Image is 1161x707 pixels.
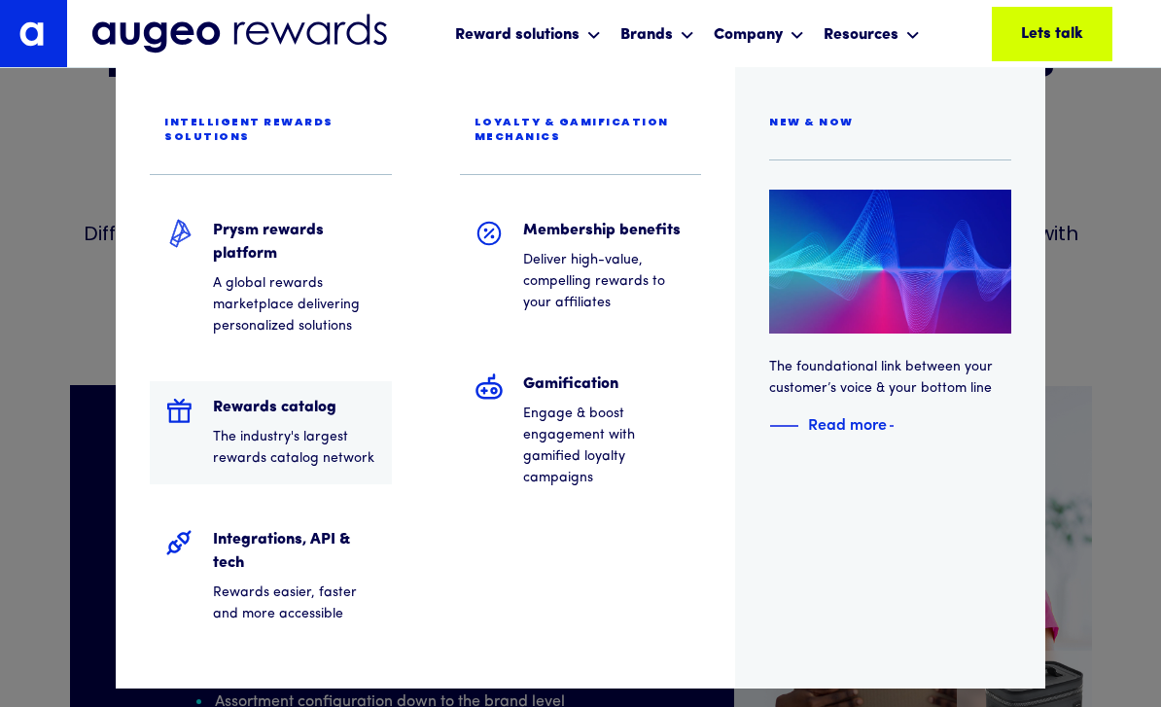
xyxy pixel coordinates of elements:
[450,8,606,59] div: Reward solutions
[523,219,686,242] h5: Membership benefits
[150,381,391,484] a: Rewards catalogThe industry's largest rewards catalog network
[213,273,376,337] p: A global rewards marketplace delivering personalized solutions
[769,414,798,438] img: Blue decorative line
[709,8,809,59] div: Company
[523,250,686,314] p: Deliver high-value, compelling rewards to your affiliates
[824,23,898,47] div: Resources
[460,358,701,504] a: GamificationEngage & boost engagement with gamified loyalty campaigns
[213,427,376,470] p: The industry's largest rewards catalog network
[769,357,1010,400] p: The foundational link between your customer’s voice & your bottom line
[213,528,376,575] h5: Integrations, API & tech
[523,372,686,396] h5: Gamification
[450,58,606,59] nav: Reward solutions
[164,116,391,145] div: Intelligent rewards solutions
[455,23,580,47] div: Reward solutions
[213,396,376,419] h5: Rewards catalog
[714,23,783,47] div: Company
[819,8,925,59] div: Resources
[523,404,686,489] p: Engage & boost engagement with gamified loyalty campaigns
[150,204,391,352] a: Prysm rewards platformA global rewards marketplace delivering personalized solutions
[769,190,1010,438] a: The foundational link between your customer’s voice & your bottom lineBlue decorative lineRead mo...
[91,14,387,54] img: Augeo Rewards business unit full logo in midnight blue.
[475,116,701,145] div: Loyalty & gamification mechanics
[213,583,376,625] p: Rewards easier, faster and more accessible
[620,23,673,47] div: Brands
[808,411,887,435] div: Read more
[150,513,391,640] a: Integrations, API & techRewards easier, faster and more accessible
[992,7,1112,61] a: Lets talk
[213,219,376,265] h5: Prysm rewards platform
[769,116,854,130] div: New & now
[616,8,699,59] div: Brands
[889,414,918,438] img: Blue text arrow
[460,204,701,329] a: Membership benefitsDeliver high-value, compelling rewards to your affiliates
